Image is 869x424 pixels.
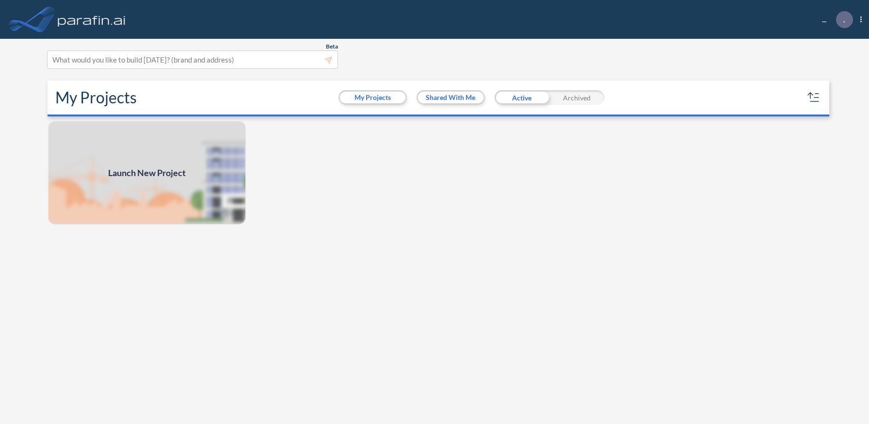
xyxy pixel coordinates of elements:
img: add [48,120,246,225]
button: sort [806,90,821,105]
button: Shared With Me [418,92,483,103]
span: Launch New Project [108,166,186,179]
button: My Projects [340,92,405,103]
div: Archived [549,90,604,105]
span: Beta [326,43,338,50]
img: logo [56,10,128,29]
div: Active [495,90,549,105]
p: . [843,15,845,24]
a: Launch New Project [48,120,246,225]
div: ... [807,11,862,28]
h2: My Projects [55,88,137,107]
